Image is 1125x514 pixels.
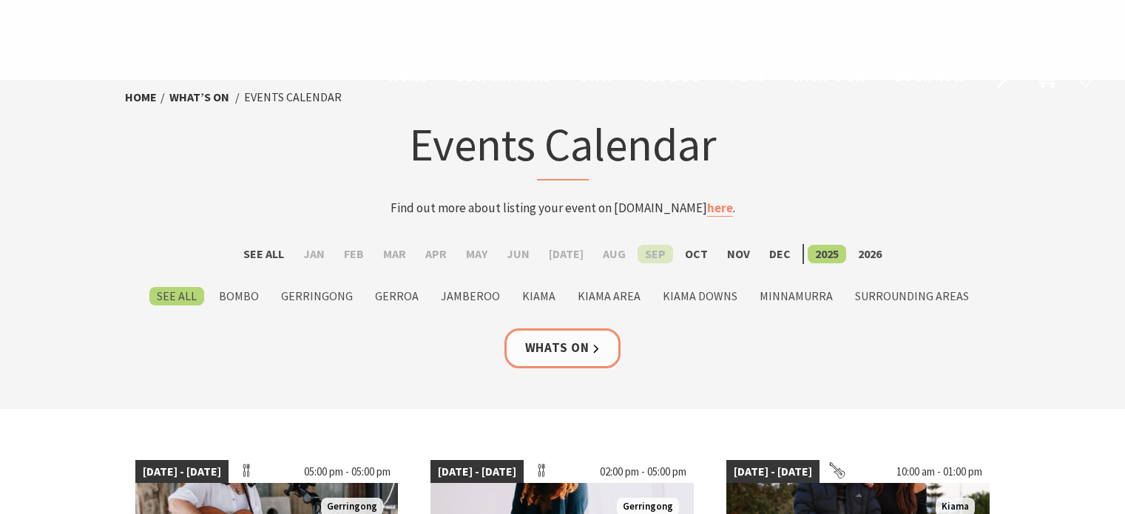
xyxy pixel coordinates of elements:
[212,287,266,305] label: Bombo
[720,245,757,263] label: Nov
[595,245,633,263] label: Aug
[337,245,371,263] label: Feb
[731,67,764,85] span: Plan
[149,287,204,305] label: See All
[376,245,413,263] label: Mar
[389,67,427,85] span: Home
[848,287,976,305] label: Surrounding Areas
[726,460,820,484] span: [DATE] - [DATE]
[793,67,865,85] span: What’s On
[459,245,495,263] label: May
[889,460,990,484] span: 10:00 am - 01:00 pm
[433,287,507,305] label: Jamberoo
[592,460,694,484] span: 02:00 pm - 05:00 pm
[678,245,715,263] label: Oct
[642,67,700,85] span: See & Do
[418,245,454,263] label: Apr
[368,287,426,305] label: Gerroa
[655,287,745,305] label: Kiama Downs
[296,245,332,263] label: Jan
[135,460,229,484] span: [DATE] - [DATE]
[430,460,524,484] span: [DATE] - [DATE]
[273,198,853,218] p: Find out more about listing your event on [DOMAIN_NAME] .
[707,200,733,217] a: here
[581,67,613,85] span: Stay
[638,245,673,263] label: Sep
[456,67,551,85] span: Destinations
[570,287,648,305] label: Kiama Area
[895,67,965,85] span: Book now
[752,287,840,305] label: Minnamurra
[851,245,889,263] label: 2026
[541,245,591,263] label: [DATE]
[297,460,398,484] span: 05:00 pm - 05:00 pm
[274,287,360,305] label: Gerringong
[762,245,798,263] label: Dec
[504,328,621,368] a: Whats On
[499,245,537,263] label: Jun
[236,245,291,263] label: See All
[515,287,563,305] label: Kiama
[808,245,846,263] label: 2025
[374,65,980,89] nav: Main Menu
